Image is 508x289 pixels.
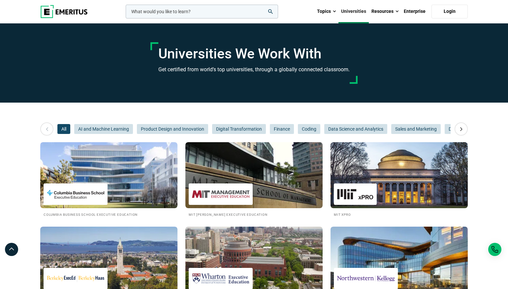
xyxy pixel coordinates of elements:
h2: MIT xPRO [334,211,464,217]
button: Digital Transformation [212,124,266,134]
h2: MIT [PERSON_NAME] Executive Education [189,211,319,217]
img: MIT Sloan Executive Education [192,187,249,202]
button: Product Design and Innovation [137,124,208,134]
img: Universities We Work With [40,142,177,208]
button: Sales and Marketing [391,124,441,134]
img: MIT xPRO [337,187,373,202]
h2: Columbia Business School Executive Education [44,211,174,217]
input: woocommerce-product-search-field-0 [126,5,278,18]
img: Kellogg Executive Education [337,271,395,286]
img: Columbia Business School Executive Education [47,187,104,202]
button: Coding [298,124,320,134]
a: Login [431,5,468,18]
button: All [57,124,70,134]
button: AI and Machine Learning [74,124,133,134]
button: Finance [270,124,294,134]
h3: Get certified from world’s top universities, through a globally connected classroom. [158,65,350,74]
button: Data Science and Analytics [324,124,387,134]
img: Universities We Work With [331,142,468,208]
img: Wharton Executive Education [192,271,249,286]
h1: Universities We Work With [158,46,350,62]
a: Universities We Work With MIT Sloan Executive Education MIT [PERSON_NAME] Executive Education [185,142,323,217]
button: Digital Marketing [445,124,487,134]
img: Berkeley Executive Education [47,271,104,286]
a: Universities We Work With MIT xPRO MIT xPRO [331,142,468,217]
a: Universities We Work With Columbia Business School Executive Education Columbia Business School E... [40,142,177,217]
img: Universities We Work With [185,142,323,208]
